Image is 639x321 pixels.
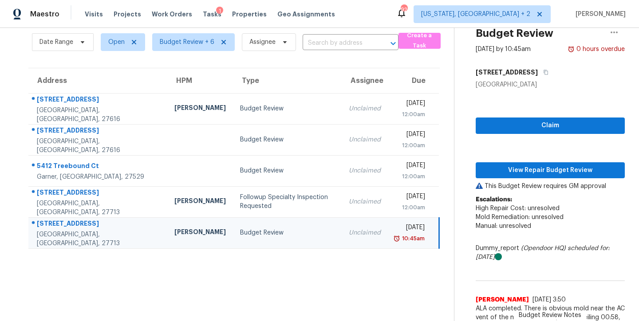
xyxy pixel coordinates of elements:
[395,223,424,234] div: [DATE]
[28,68,167,93] th: Address
[37,95,160,106] div: [STREET_ADDRESS]
[167,68,233,93] th: HPM
[37,161,160,172] div: 5412 Treebound Ct
[476,45,531,54] div: [DATE] by 10:45am
[521,245,566,251] i: (Opendoor HQ)
[37,199,160,217] div: [GEOGRAPHIC_DATA], [GEOGRAPHIC_DATA], 27713
[476,244,625,262] div: Dummy_report
[37,219,160,230] div: [STREET_ADDRESS]
[39,38,73,47] span: Date Range
[240,135,335,144] div: Budget Review
[401,5,407,14] div: 92
[476,29,553,38] h2: Budget Review
[476,223,531,229] span: Manual: unresolved
[568,45,575,54] img: Overdue Alarm Icon
[349,104,381,113] div: Unclaimed
[538,64,550,80] button: Copy Address
[37,106,160,124] div: [GEOGRAPHIC_DATA], [GEOGRAPHIC_DATA], 27616
[277,10,335,19] span: Geo Assignments
[249,38,276,47] span: Assignee
[108,38,125,47] span: Open
[203,11,221,17] span: Tasks
[476,162,625,179] button: View Repair Budget Review
[400,234,425,243] div: 10:45am
[476,68,538,77] h5: [STREET_ADDRESS]
[30,10,59,19] span: Maestro
[476,214,564,220] span: Mold Remediation: unresolved
[232,10,267,19] span: Properties
[395,141,425,150] div: 12:00am
[476,80,625,89] div: [GEOGRAPHIC_DATA]
[240,166,335,175] div: Budget Review
[303,36,374,50] input: Search by address
[174,103,226,114] div: [PERSON_NAME]
[37,188,160,199] div: [STREET_ADDRESS]
[403,31,436,51] span: Create a Task
[37,126,160,137] div: [STREET_ADDRESS]
[152,10,192,19] span: Work Orders
[37,172,160,181] div: Garner, [GEOGRAPHIC_DATA], 27529
[216,7,223,16] div: 1
[349,197,381,206] div: Unclaimed
[395,172,425,181] div: 12:00am
[532,297,566,303] span: [DATE] 3:50
[174,196,226,207] div: [PERSON_NAME]
[476,117,625,134] button: Claim
[160,38,214,47] span: Budget Review + 6
[387,37,399,50] button: Open
[240,104,335,113] div: Budget Review
[37,230,160,248] div: [GEOGRAPHIC_DATA], [GEOGRAPHIC_DATA], 27713
[476,182,625,191] p: This Budget Review requires GM approval
[114,10,141,19] span: Projects
[395,203,425,212] div: 12:00am
[240,228,335,237] div: Budget Review
[398,33,441,49] button: Create a Task
[572,10,626,19] span: [PERSON_NAME]
[421,10,530,19] span: [US_STATE], [GEOGRAPHIC_DATA] + 2
[395,99,425,110] div: [DATE]
[349,228,381,237] div: Unclaimed
[575,45,625,54] div: 0 hours overdue
[476,205,560,211] span: High Repair Cost: unresolved
[349,135,381,144] div: Unclaimed
[174,227,226,239] div: [PERSON_NAME]
[349,166,381,175] div: Unclaimed
[483,165,618,176] span: View Repair Budget Review
[85,10,103,19] span: Visits
[513,311,587,320] span: Budget Review Notes
[240,193,335,211] div: Followup Specialty Inspection Requested
[393,234,400,243] img: Overdue Alarm Icon
[395,161,425,172] div: [DATE]
[476,196,512,203] b: Escalations:
[388,68,439,93] th: Due
[395,110,425,119] div: 12:00am
[476,245,610,260] i: scheduled for: [DATE]
[342,68,388,93] th: Assignee
[395,130,425,141] div: [DATE]
[37,137,160,155] div: [GEOGRAPHIC_DATA], [GEOGRAPHIC_DATA], 27616
[395,192,425,203] div: [DATE]
[483,120,618,131] span: Claim
[233,68,342,93] th: Type
[476,295,529,304] span: [PERSON_NAME]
